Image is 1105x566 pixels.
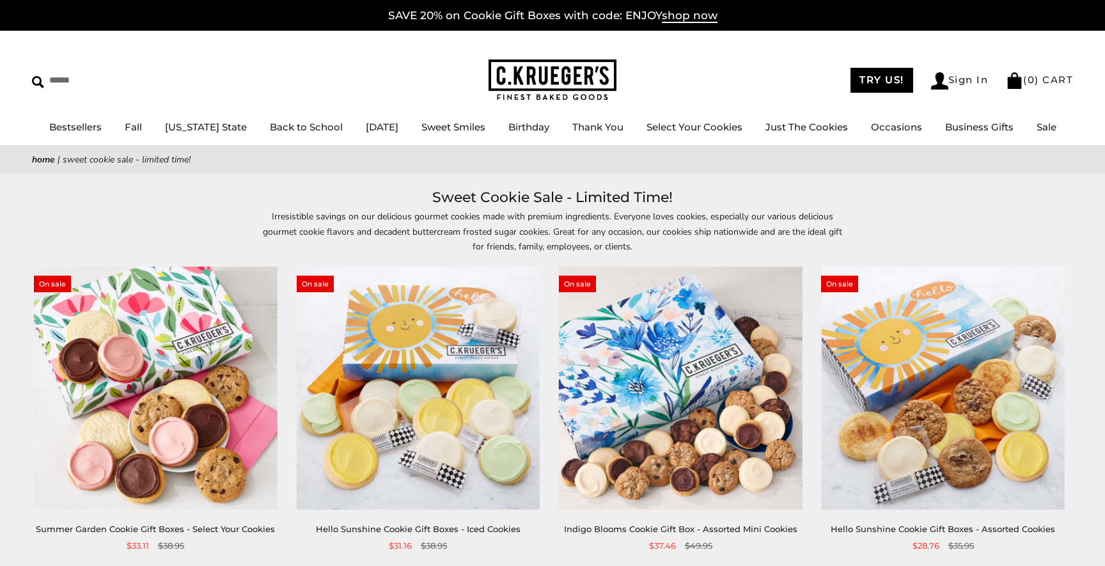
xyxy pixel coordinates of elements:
[32,153,55,166] a: Home
[931,72,989,90] a: Sign In
[366,121,398,133] a: [DATE]
[662,9,717,23] span: shop now
[1028,74,1035,86] span: 0
[821,276,858,292] span: On sale
[270,121,343,133] a: Back to School
[158,539,184,553] span: $38.95
[389,539,412,553] span: $31.16
[685,539,712,553] span: $49.95
[165,121,247,133] a: [US_STATE] State
[58,153,60,166] span: |
[36,524,275,534] a: Summer Garden Cookie Gift Boxes - Select Your Cookies
[34,267,277,510] img: Summer Garden Cookie Gift Boxes - Select Your Cookies
[765,121,848,133] a: Just The Cookies
[297,267,540,510] img: Hello Sunshine Cookie Gift Boxes - Iced Cookies
[945,121,1014,133] a: Business Gifts
[258,209,847,253] p: Irresistible savings on our delicious gourmet cookies made with premium ingredients. Everyone lov...
[647,121,742,133] a: Select Your Cookies
[559,276,596,292] span: On sale
[388,9,717,23] a: SAVE 20% on Cookie Gift Boxes with code: ENJOYshop now
[559,267,802,510] img: Indigo Blooms Cookie Gift Box - Assorted Mini Cookies
[316,524,521,534] a: Hello Sunshine Cookie Gift Boxes - Iced Cookies
[63,153,191,166] span: Sweet Cookie Sale - Limited Time!
[32,152,1073,167] nav: breadcrumbs
[421,121,485,133] a: Sweet Smiles
[34,276,71,292] span: On sale
[125,121,142,133] a: Fall
[931,72,948,90] img: Account
[51,186,1054,209] h1: Sweet Cookie Sale - Limited Time!
[831,524,1055,534] a: Hello Sunshine Cookie Gift Boxes - Assorted Cookies
[127,539,149,553] span: $33.11
[32,76,44,88] img: Search
[913,539,939,553] span: $28.76
[10,517,132,556] iframe: Sign Up via Text for Offers
[564,524,797,534] a: Indigo Blooms Cookie Gift Box - Assorted Mini Cookies
[1006,74,1073,86] a: (0) CART
[297,276,334,292] span: On sale
[489,59,616,101] img: C.KRUEGER'S
[49,121,102,133] a: Bestsellers
[871,121,922,133] a: Occasions
[948,539,974,553] span: $35.95
[821,267,1064,510] img: Hello Sunshine Cookie Gift Boxes - Assorted Cookies
[32,70,184,90] input: Search
[850,68,913,93] a: TRY US!
[649,539,676,553] span: $37.46
[421,539,447,553] span: $38.95
[508,121,549,133] a: Birthday
[572,121,623,133] a: Thank You
[1006,72,1023,89] img: Bag
[1037,121,1056,133] a: Sale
